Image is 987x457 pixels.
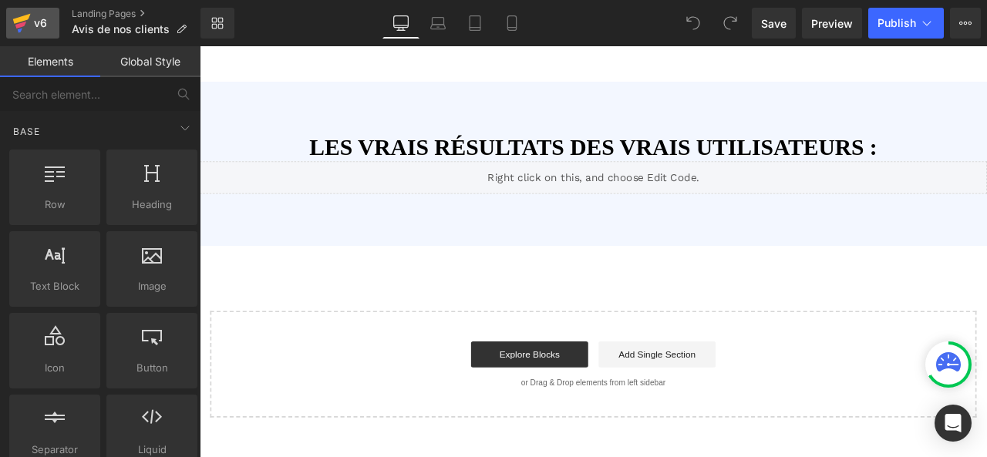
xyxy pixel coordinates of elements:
a: Add Single Section [473,350,611,381]
a: Mobile [493,8,531,39]
span: Heading [111,197,193,213]
div: Open Intercom Messenger [935,405,972,442]
a: Preview [802,8,862,39]
a: Desktop [382,8,419,39]
span: Avis de nos clients [72,23,170,35]
span: Base [12,124,42,139]
button: Publish [868,8,944,39]
span: Image [111,278,193,294]
span: Button [111,360,193,376]
a: Landing Pages [72,8,200,20]
button: Undo [678,8,709,39]
a: Laptop [419,8,456,39]
a: Explore Blocks [322,350,460,381]
button: More [950,8,981,39]
button: Redo [715,8,746,39]
a: Global Style [100,46,200,77]
p: or Drag & Drop elements from left sidebar [37,393,896,404]
a: New Library [200,8,234,39]
span: Save [761,15,787,32]
span: Publish [878,17,916,29]
div: v6 [31,13,50,33]
span: Icon [14,360,96,376]
span: Preview [811,15,853,32]
a: v6 [6,8,59,39]
a: Tablet [456,8,493,39]
span: Text Block [14,278,96,294]
span: Row [14,197,96,213]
